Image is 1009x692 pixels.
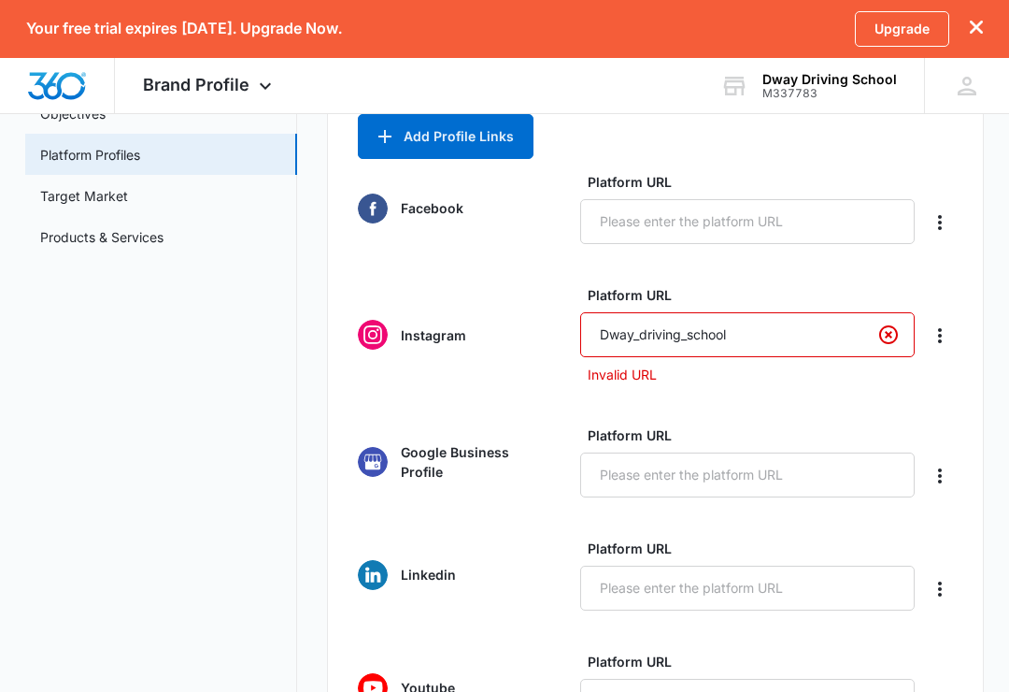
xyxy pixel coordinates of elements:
[358,114,533,159] button: Add Profile Links
[926,321,953,351] button: Delete
[926,461,953,491] button: Delete
[588,652,922,671] label: Platform URL
[588,365,915,384] p: Invalid URL
[588,172,922,192] label: Platform URL
[580,312,915,357] input: Please enter the platform URL
[588,425,922,445] label: Platform URL
[401,198,463,218] p: Facebook
[855,11,949,47] a: Upgrade
[762,87,897,100] div: account id
[26,20,342,37] p: Your free trial expires [DATE]. Upgrade Now.
[970,20,983,37] button: dismiss this dialog
[874,320,903,350] button: Clear
[401,442,545,482] p: Google Business Profile
[588,285,922,305] label: Platform URL
[580,453,915,497] input: Please enter the platform URL
[580,566,915,611] input: Please enter the platform URL
[143,75,249,94] span: Brand Profile
[762,72,897,87] div: account name
[588,539,922,558] label: Platform URL
[580,199,915,244] input: Please enter the platform URL
[401,565,456,584] p: Linkedin
[401,325,466,345] p: Instagram
[40,227,163,247] a: Products & Services
[926,574,953,604] button: Delete
[115,58,305,113] div: Brand Profile
[40,104,106,123] a: Objectives
[40,145,140,165] a: Platform Profiles
[40,186,128,206] a: Target Market
[926,208,953,238] button: Delete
